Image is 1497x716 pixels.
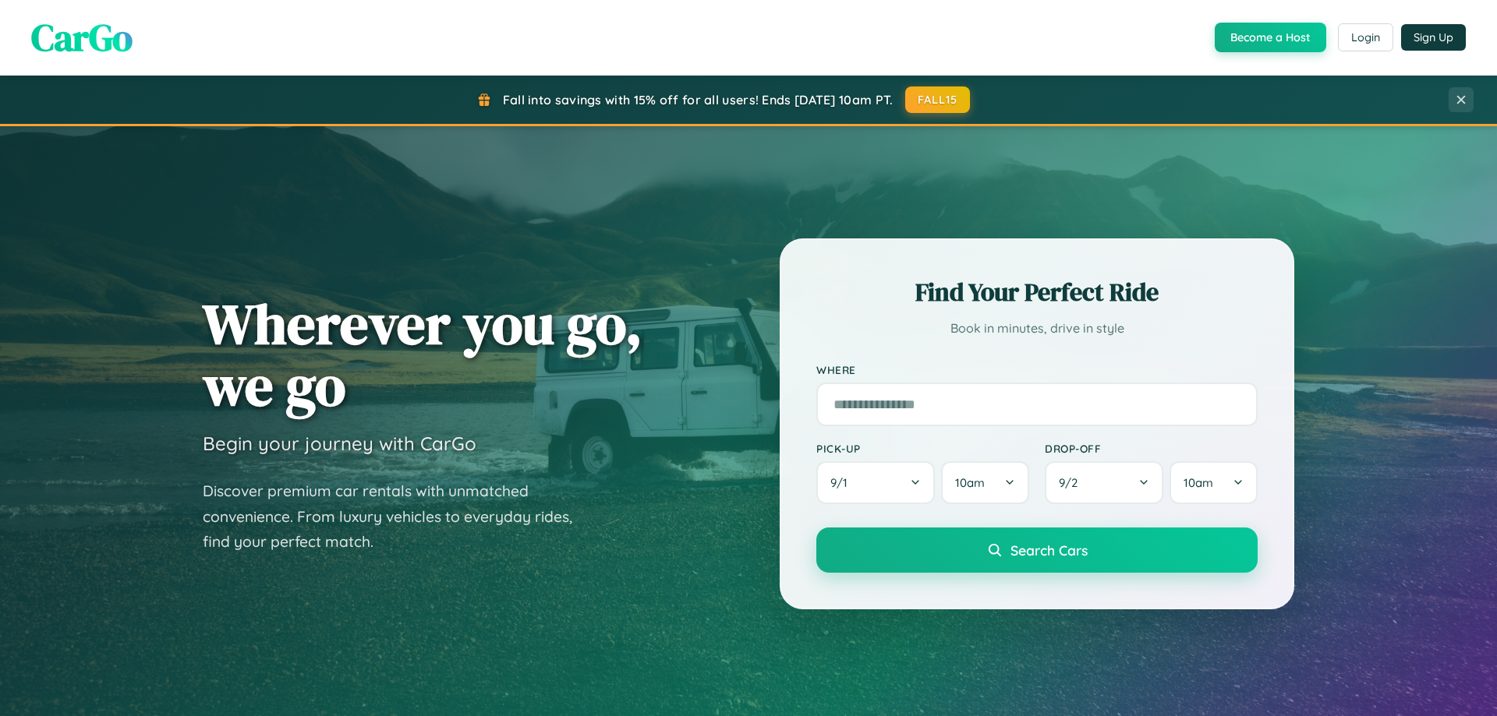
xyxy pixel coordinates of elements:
[816,527,1258,573] button: Search Cars
[905,86,971,113] button: FALL15
[31,12,133,63] span: CarGo
[816,317,1258,340] p: Book in minutes, drive in style
[203,293,642,416] h1: Wherever you go, we go
[830,475,855,490] span: 9 / 1
[941,461,1029,504] button: 10am
[1401,24,1466,51] button: Sign Up
[503,92,894,108] span: Fall into savings with 15% off for all users! Ends [DATE] 10am PT.
[955,475,985,490] span: 10am
[1059,475,1085,490] span: 9 / 2
[1338,23,1393,51] button: Login
[1045,442,1258,455] label: Drop-off
[1010,541,1088,559] span: Search Cars
[203,478,593,555] p: Discover premium car rentals with unmatched convenience. From luxury vehicles to everyday rides, ...
[816,363,1258,376] label: Where
[1045,461,1163,504] button: 9/2
[816,461,935,504] button: 9/1
[203,432,476,455] h3: Begin your journey with CarGo
[1184,475,1213,490] span: 10am
[816,275,1258,309] h2: Find Your Perfect Ride
[1170,461,1258,504] button: 10am
[1215,23,1326,52] button: Become a Host
[816,442,1029,455] label: Pick-up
